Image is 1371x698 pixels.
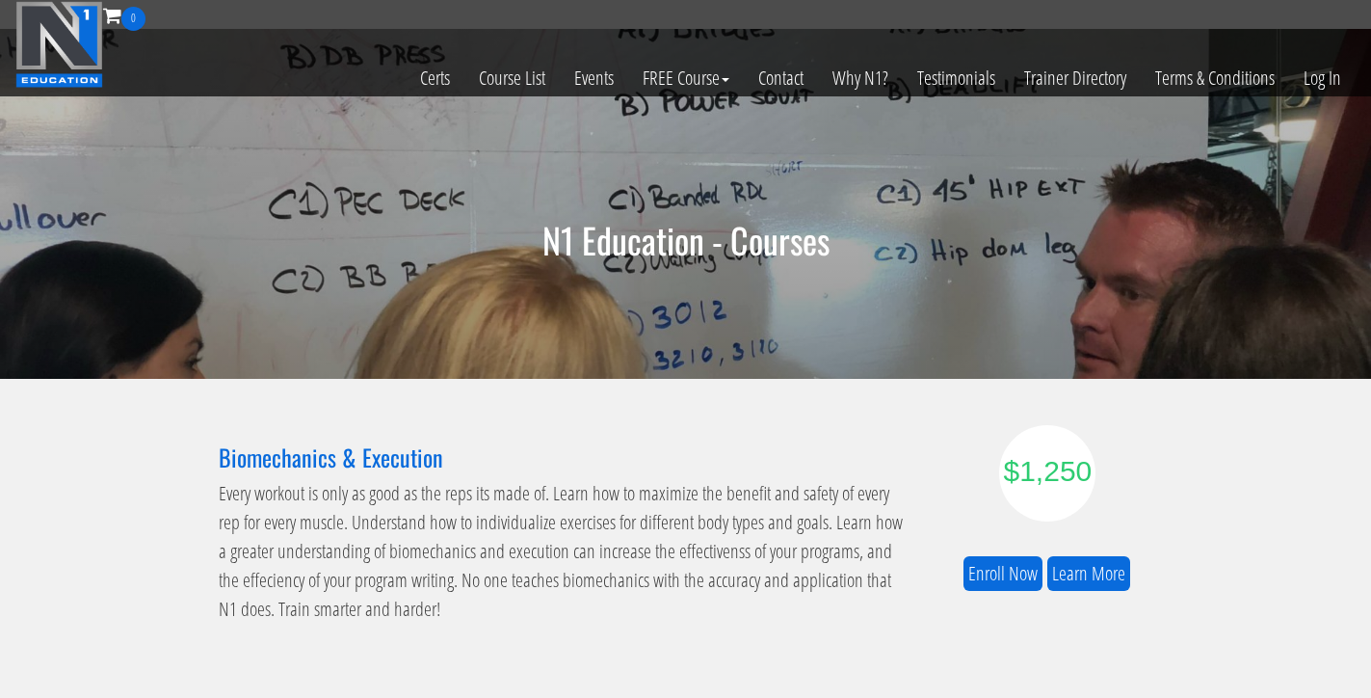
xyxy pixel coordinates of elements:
[15,1,103,88] img: n1-education
[1289,31,1356,125] a: Log In
[963,556,1042,592] a: Enroll Now
[406,31,464,125] a: Certs
[1047,556,1130,592] a: Learn More
[1141,31,1289,125] a: Terms & Conditions
[560,31,628,125] a: Events
[121,7,145,31] span: 0
[818,31,903,125] a: Why N1?
[1004,449,1091,493] div: $1,250
[219,444,912,470] h3: Biomechanics & Execution
[103,2,145,28] a: 0
[219,479,912,624] p: Every workout is only as good as the reps its made of. Learn how to maximize the benefit and safe...
[1010,31,1141,125] a: Trainer Directory
[628,31,744,125] a: FREE Course
[744,31,818,125] a: Contact
[464,31,560,125] a: Course List
[903,31,1010,125] a: Testimonials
